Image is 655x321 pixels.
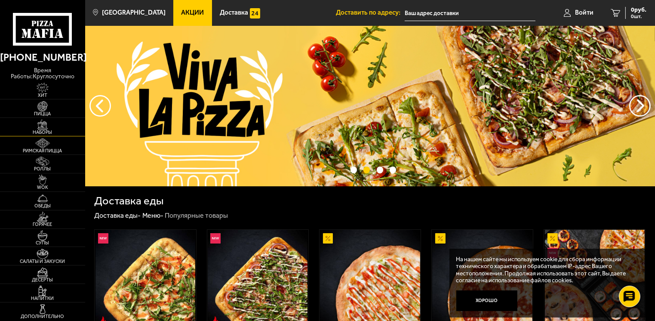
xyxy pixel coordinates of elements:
img: Акционный [547,233,558,244]
img: 15daf4d41897b9f0e9f617042186c801.svg [250,8,260,19]
img: Новинка [547,248,558,258]
span: [GEOGRAPHIC_DATA] [102,9,166,16]
button: точки переключения [351,167,357,173]
span: 0 руб. [631,7,646,13]
span: Доставка [220,9,248,16]
div: Популярные товары [165,211,228,220]
img: Акционный [323,233,333,244]
p: На нашем сайте мы используем cookie для сбора информации технического характера и обрабатываем IP... [456,256,634,284]
span: Войти [575,9,593,16]
img: Акционный [435,233,446,244]
h1: Доставка еды [94,195,163,206]
img: Новинка [98,233,108,244]
img: Новинка [210,233,221,244]
button: Хорошо [456,290,518,311]
input: Ваш адрес доставки [405,5,536,21]
button: точки переключения [363,167,370,173]
button: следующий [89,95,111,117]
span: Акции [181,9,204,16]
button: точки переключения [377,167,383,173]
a: Меню- [142,211,163,219]
button: предыдущий [629,95,651,117]
span: 0 шт. [631,14,646,19]
button: точки переключения [390,167,396,173]
span: Доставить по адресу: [336,9,405,16]
a: Доставка еды- [94,211,141,219]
